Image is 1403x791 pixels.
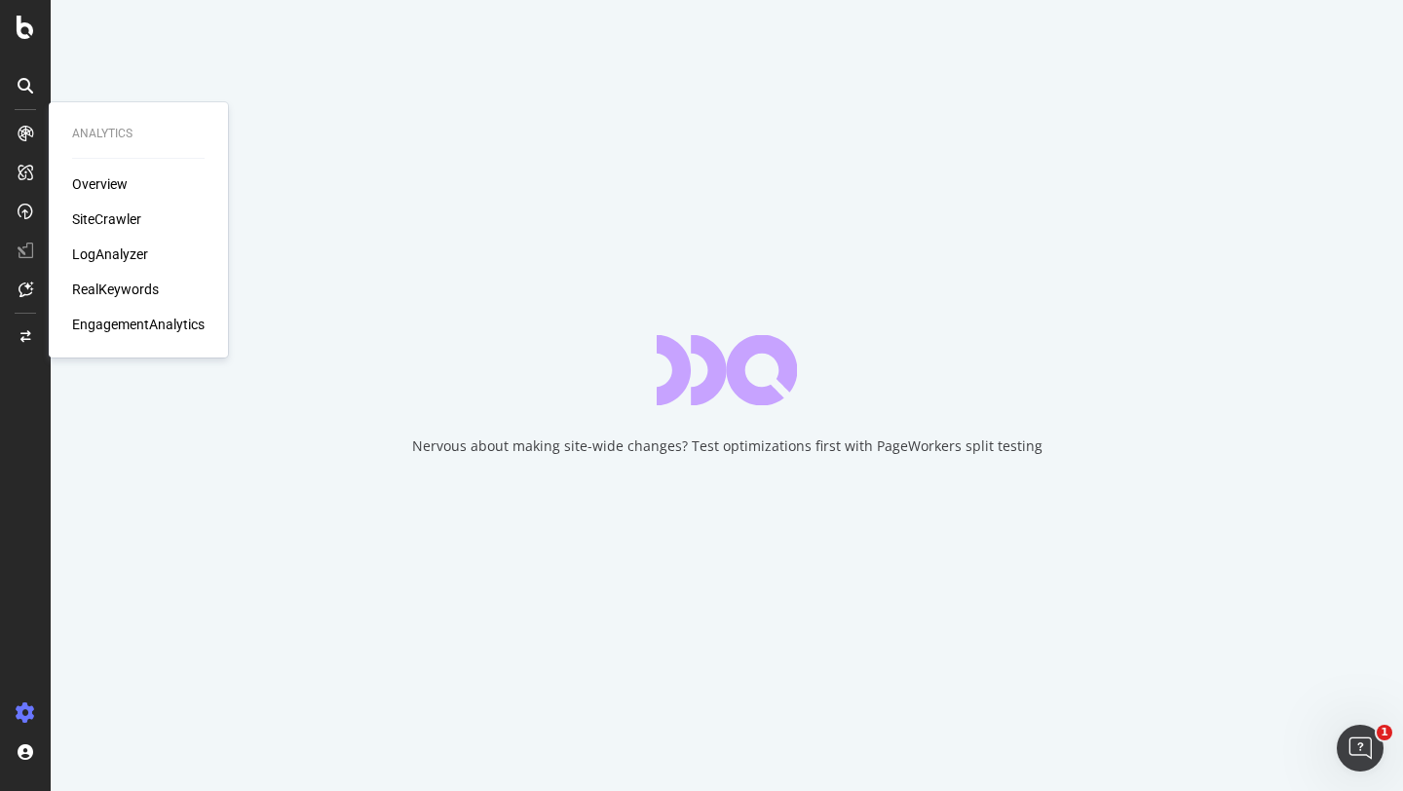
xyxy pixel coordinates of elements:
iframe: Intercom live chat [1337,725,1384,772]
div: Nervous about making site-wide changes? Test optimizations first with PageWorkers split testing [412,436,1043,456]
a: RealKeywords [72,280,159,299]
div: animation [657,335,797,405]
div: Analytics [72,126,205,142]
a: SiteCrawler [72,209,141,229]
a: Overview [72,174,128,194]
span: 1 [1377,725,1392,740]
a: LogAnalyzer [72,245,148,264]
a: EngagementAnalytics [72,315,205,334]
